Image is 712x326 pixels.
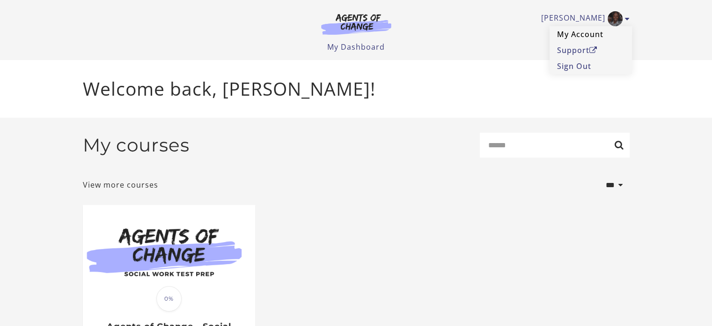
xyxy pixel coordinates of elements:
h2: My courses [83,134,190,156]
a: Sign Out [550,58,632,74]
a: SupportOpen in a new window [550,42,632,58]
a: My Dashboard [327,42,385,52]
i: Open in a new window [589,46,597,54]
img: Agents of Change Logo [311,13,401,35]
p: Welcome back, [PERSON_NAME]! [83,75,630,103]
a: My Account [550,26,632,42]
span: 0% [156,286,182,311]
a: View more courses [83,179,158,190]
a: Toggle menu [541,11,625,26]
